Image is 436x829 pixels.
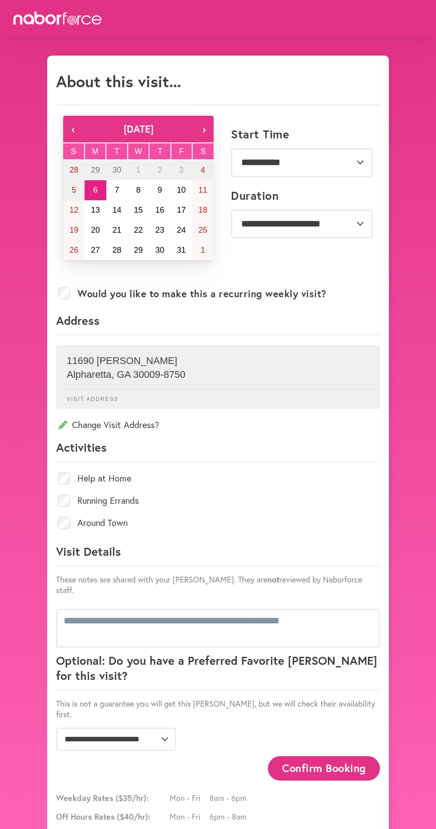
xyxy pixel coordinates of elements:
[192,160,214,180] button: October 4, 2025
[77,474,131,483] label: Help at Home
[69,226,78,235] abbr: October 19, 2025
[155,206,164,214] abbr: October 16, 2025
[149,180,170,200] button: October 9, 2025
[210,811,250,822] span: 6pm - 8am
[134,226,143,235] abbr: October 22, 2025
[85,220,106,240] button: October 20, 2025
[157,147,162,156] abbr: Thursday
[69,206,78,214] abbr: October 12, 2025
[201,147,206,156] abbr: Saturday
[201,246,205,255] abbr: November 1, 2025
[267,574,279,585] strong: not
[128,180,149,200] button: October 8, 2025
[210,793,250,803] span: 8am - 6pm
[192,180,214,200] button: October 11, 2025
[192,220,214,240] button: October 25, 2025
[157,166,162,174] abbr: October 2, 2025
[135,147,142,156] abbr: Wednesday
[56,653,380,690] p: Optional: Do you have a Preferred Favorite [PERSON_NAME] for this visit?
[177,206,186,214] abbr: October 17, 2025
[170,200,192,220] button: October 17, 2025
[56,811,167,822] span: Off Hours Rates
[128,200,149,220] button: October 15, 2025
[179,166,184,174] abbr: October 3, 2025
[56,544,380,566] p: Visit Details
[116,793,149,803] span: ($ 35 /hr):
[149,200,170,220] button: October 16, 2025
[179,147,184,156] abbr: Friday
[69,166,78,174] abbr: September 28, 2025
[60,389,376,402] p: Visit Address
[92,147,98,156] abbr: Monday
[149,160,170,180] button: October 2, 2025
[231,127,289,141] label: Start Time
[170,180,192,200] button: October 10, 2025
[106,240,128,260] button: October 28, 2025
[117,811,150,822] span: ($ 40 /hr):
[56,698,380,720] p: This is not a guarantee you will get this [PERSON_NAME], but we will check their availability first.
[134,246,143,255] abbr: October 29, 2025
[198,206,207,214] abbr: October 18, 2025
[231,189,279,202] label: Duration
[201,166,205,174] abbr: October 4, 2025
[72,186,76,194] abbr: October 5, 2025
[170,160,192,180] button: October 3, 2025
[77,288,327,299] label: Would you like to make this a recurring weekly visit?
[114,147,119,156] abbr: Tuesday
[113,226,121,235] abbr: October 21, 2025
[192,240,214,260] button: November 1, 2025
[128,220,149,240] button: October 22, 2025
[106,220,128,240] button: October 21, 2025
[91,246,100,255] abbr: October 27, 2025
[157,186,162,194] abbr: October 9, 2025
[56,793,167,803] span: Weekday Rates
[113,166,121,174] abbr: September 30, 2025
[63,200,85,220] button: October 12, 2025
[83,116,194,142] button: [DATE]
[63,160,85,180] button: September 28, 2025
[56,313,380,335] p: Address
[268,756,380,780] button: Confirm Booking
[198,186,207,194] abbr: October 11, 2025
[63,240,85,260] button: October 26, 2025
[85,160,106,180] button: September 29, 2025
[170,793,210,803] span: Mon - Fri
[91,206,100,214] abbr: October 13, 2025
[136,186,141,194] abbr: October 8, 2025
[136,166,141,174] abbr: October 1, 2025
[71,147,76,156] abbr: Sunday
[128,240,149,260] button: October 29, 2025
[77,496,139,505] label: Running Errands
[113,246,121,255] abbr: October 28, 2025
[177,186,186,194] abbr: October 10, 2025
[128,160,149,180] button: October 1, 2025
[63,220,85,240] button: October 19, 2025
[67,355,369,367] p: 11690 [PERSON_NAME]
[106,200,128,220] button: October 14, 2025
[77,518,128,527] label: Around Town
[106,160,128,180] button: September 30, 2025
[85,240,106,260] button: October 27, 2025
[85,200,106,220] button: October 13, 2025
[170,220,192,240] button: October 24, 2025
[115,186,119,194] abbr: October 7, 2025
[56,72,181,91] h1: About this visit...
[56,419,380,431] p: Change Visit Address?
[56,440,380,462] p: Activities
[155,226,164,235] abbr: October 23, 2025
[67,369,369,380] p: Alpharetta , GA 30009-8750
[69,246,78,255] abbr: October 26, 2025
[134,206,143,214] abbr: October 15, 2025
[149,240,170,260] button: October 30, 2025
[170,811,210,822] span: Mon - Fri
[93,186,97,194] abbr: October 6, 2025
[155,246,164,255] abbr: October 30, 2025
[170,240,192,260] button: October 31, 2025
[63,116,83,142] button: ‹
[177,246,186,255] abbr: October 31, 2025
[149,220,170,240] button: October 23, 2025
[91,166,100,174] abbr: September 29, 2025
[56,574,380,595] p: These notes are shared with your [PERSON_NAME]. They are reviewed by Naborforce staff.
[91,226,100,235] abbr: October 20, 2025
[63,180,85,200] button: October 5, 2025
